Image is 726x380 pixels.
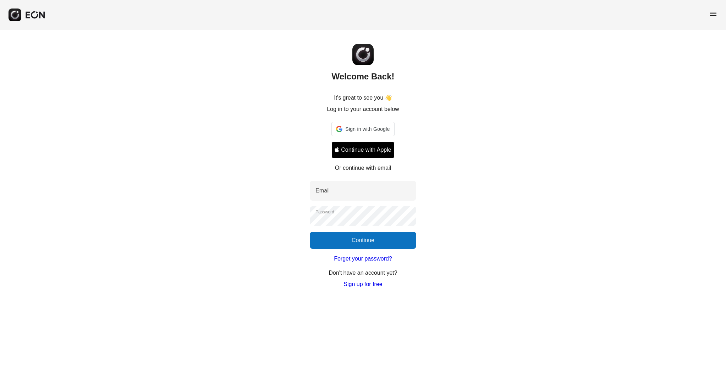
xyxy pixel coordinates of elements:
p: Or continue with email [335,164,391,172]
div: Sign in with Google [331,122,394,136]
p: It's great to see you 👋 [334,94,392,102]
a: Sign up for free [344,280,382,289]
button: Signin with apple ID [331,142,394,158]
a: Forget your password? [334,255,392,263]
span: Sign in with Google [345,125,390,133]
p: Log in to your account below [327,105,399,113]
button: Continue [310,232,416,249]
label: Email [315,186,330,195]
label: Password [315,209,334,215]
p: Don't have an account yet? [329,269,397,277]
span: menu [709,10,717,18]
h2: Welcome Back! [332,71,395,82]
